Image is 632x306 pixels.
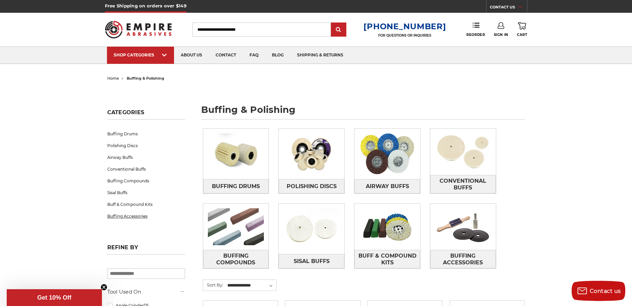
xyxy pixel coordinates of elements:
span: Get 10% Off [37,294,71,301]
a: Polishing Discs [279,179,344,193]
span: buffing & polishing [127,76,164,81]
span: Reorder [466,33,485,37]
a: blog [265,47,290,64]
span: Contact us [590,288,621,294]
img: Airway Buffs [354,129,420,179]
span: Cart [517,33,527,37]
a: Polishing Discs [107,140,185,151]
a: Buffing Accessories [430,250,496,268]
a: faq [243,47,265,64]
button: Contact us [572,281,625,301]
a: Sisal Buffs [279,254,344,268]
a: Sisal Buffs [107,187,185,199]
a: Buff & Compound Kits [107,199,185,210]
input: Submit [332,23,345,37]
a: contact [209,47,243,64]
a: [PHONE_NUMBER] [363,21,446,31]
p: FOR QUESTIONS OR INQUIRIES [363,33,446,38]
span: Buffing Compounds [204,250,269,268]
a: Buffing Compounds [203,250,269,268]
h5: Refine by [107,244,185,255]
a: Conventional Buffs [430,175,496,193]
img: Buff & Compound Kits [354,204,420,250]
span: Polishing Discs [287,181,337,192]
h5: Tool Used On [107,288,185,296]
span: Buffing Drums [212,181,260,192]
a: Reorder [466,22,485,37]
span: Sign In [494,33,508,37]
img: Buffing Drums [203,129,269,179]
img: Buffing Accessories [430,204,496,250]
span: Sisal Buffs [294,256,330,267]
a: CONTACT US [490,3,527,13]
div: SHOP CATEGORIES [114,52,167,57]
a: shipping & returns [290,47,350,64]
a: Cart [517,22,527,37]
a: Buffing Accessories [107,210,185,222]
span: Conventional Buffs [430,175,496,193]
a: Buffing Drums [203,179,269,193]
button: Close teaser [101,284,107,291]
a: Buffing Drums [107,128,185,140]
h5: Categories [107,109,185,120]
a: home [107,76,119,81]
select: Sort By: [226,280,276,291]
img: Empire Abrasives [105,16,172,43]
a: about us [174,47,209,64]
img: Buffing Compounds [203,204,269,250]
img: Polishing Discs [279,129,344,179]
a: Airway Buffs [354,179,420,193]
a: Conventional Buffs [107,163,185,175]
a: Buff & Compound Kits [354,250,420,268]
span: Buffing Accessories [430,250,496,268]
div: Get 10% OffClose teaser [7,289,102,306]
a: Airway Buffs [107,151,185,163]
img: Sisal Buffs [279,204,344,254]
h1: buffing & polishing [201,105,525,120]
img: Conventional Buffs [430,129,496,175]
label: Sort By: [203,280,223,290]
span: Airway Buffs [366,181,409,192]
a: Buffing Compounds [107,175,185,187]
